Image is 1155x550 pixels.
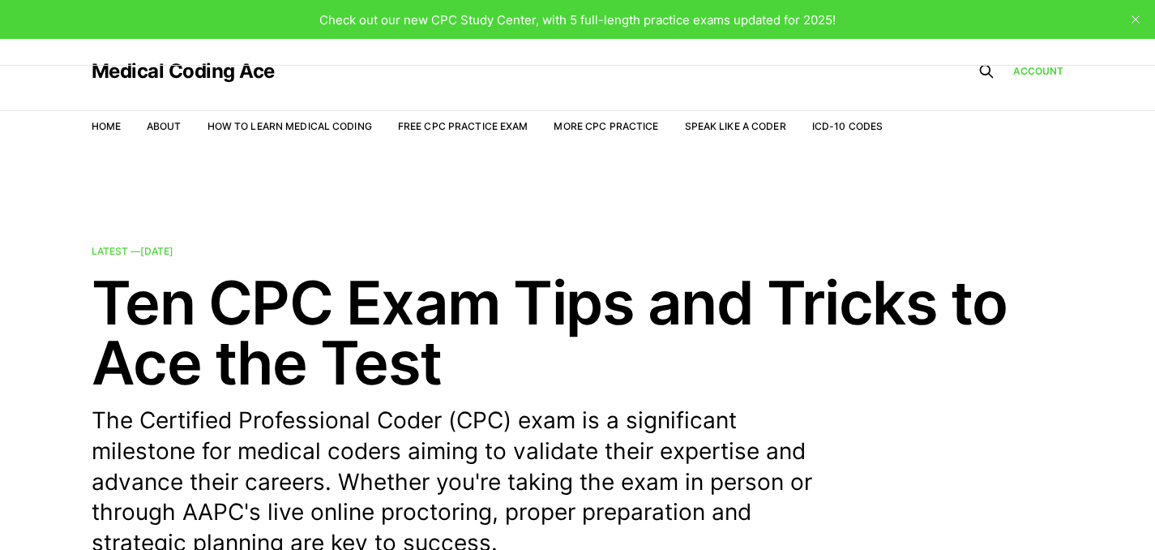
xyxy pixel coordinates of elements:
[147,120,182,132] a: About
[685,120,786,132] a: Speak Like a Coder
[1070,471,1155,550] iframe: portal-trigger
[92,62,275,81] a: Medical Coding Ace
[140,245,173,257] time: [DATE]
[398,120,528,132] a: Free CPC Practice Exam
[92,245,173,257] span: Latest —
[92,273,1064,393] h2: Ten CPC Exam Tips and Tricks to Ace the Test
[554,120,658,132] a: More CPC Practice
[92,120,121,132] a: Home
[319,12,836,28] span: Check out our new CPC Study Center, with 5 full-length practice exams updated for 2025!
[207,120,372,132] a: How to Learn Medical Coding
